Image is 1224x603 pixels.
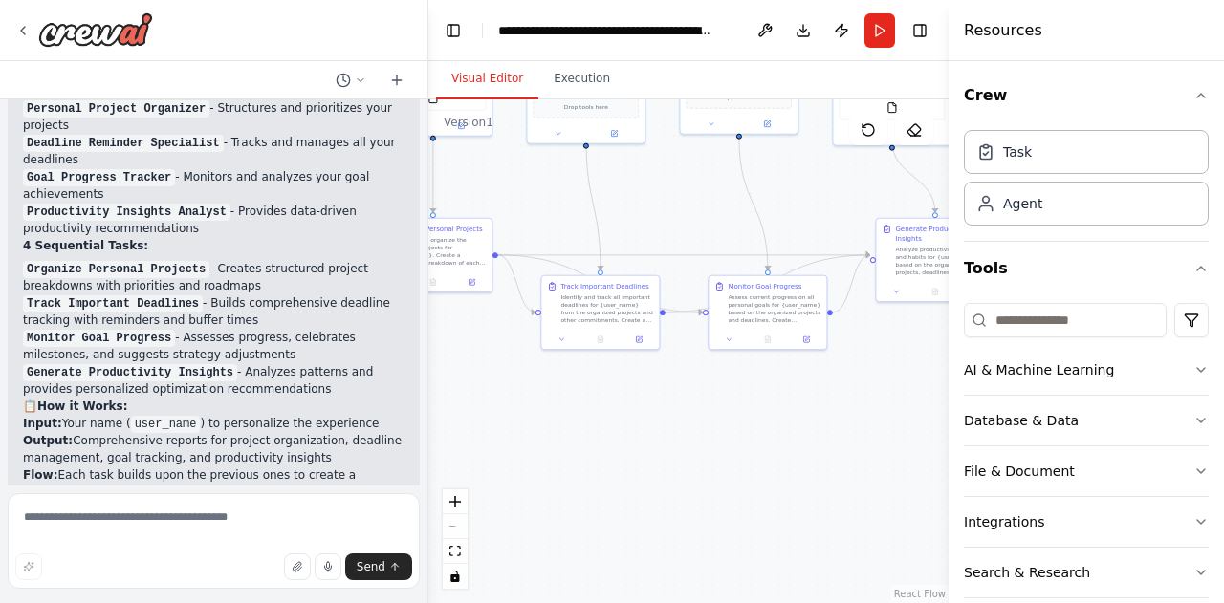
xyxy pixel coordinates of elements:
[328,69,374,92] button: Switch to previous chat
[887,140,940,212] g: Edge from e21a6b3c-8259-4dfb-9db3-ac80ff2e2eb0 to 573ae18e-60da-4757-8d10-73c3e5389966
[560,293,653,324] div: Identify and track all important deadlines for {user_name} from the organized projects and other ...
[540,275,660,351] div: Track Important DeadlinesIdentify and track all important deadlines for {user_name} from the orga...
[790,334,822,345] button: Open in side panel
[428,140,438,212] g: Edge from db3bf822-ae1e-424b-94c6-17253ebc5f05 to 88715c8e-eb1c-4b93-ab88-ee08adbb5a06
[728,293,820,324] div: Assess current progress on all personal goals for {user_name} based on the organized projects and...
[443,489,468,514] button: zoom in
[23,169,175,186] code: Goal Progress Tracker
[443,564,468,589] button: toggle interactivity
[895,225,988,244] div: Generate Productivity Insights
[23,434,73,447] strong: Output:
[564,102,608,112] span: Drop tools here
[734,139,773,269] g: Edge from 055270d1-eaf4-4c02-9a69-1f99e10d751a to 0e6f0371-34a8-4464-ad7d-02a141c7115a
[679,27,798,135] div: Drop tools here
[666,308,703,317] g: Edge from c863e6d4-f4a8-4342-9759-6c21eedd83a3 to 0e6f0371-34a8-4464-ad7d-02a141c7115a
[623,334,655,345] button: Open in side panel
[443,539,468,564] button: fit view
[440,17,467,44] button: Hide left sidebar
[382,69,412,92] button: Start a new chat
[538,59,625,99] button: Execution
[964,19,1042,42] h4: Resources
[581,139,605,269] g: Edge from 920c69ff-09de-40bb-b14b-0fc74ce4a46c to c863e6d4-f4a8-4342-9759-6c21eedd83a3
[964,396,1209,445] button: Database & Data
[23,415,404,432] li: Your name ( ) to personalize the experience
[748,334,788,345] button: No output available
[498,21,713,40] nav: breadcrumb
[964,512,1044,531] div: Integrations
[907,17,933,44] button: Hide right sidebar
[23,329,404,363] li: - Assesses progress, celebrates milestones, and suggests strategy adjustments
[357,559,385,574] span: Send
[23,398,404,415] h2: 📋
[964,446,1209,496] button: File & Document
[964,462,1075,481] div: File & Document
[23,260,404,294] li: - Creates structured project breakdowns with priorities and roadmaps
[23,363,404,398] li: - Analyzes patterns and provides personalized optimization recommendations
[345,553,412,580] button: Send
[23,364,237,381] code: Generate Productivity Insights
[373,218,492,293] div: Organize Personal ProjectsAnalyze and organize the personal projects for {user_name}. Create a st...
[498,250,535,317] g: Edge from 88715c8e-eb1c-4b93-ab88-ee08adbb5a06 to c863e6d4-f4a8-4342-9759-6c21eedd83a3
[413,276,453,288] button: No output available
[443,489,468,589] div: React Flow controls
[434,120,489,132] button: Open in side panel
[894,589,946,599] a: React Flow attribution
[393,236,486,267] div: Analyze and organize the personal projects for {user_name}. Create a structured breakdown of each...
[728,282,801,291] div: Monitor Goal Progress
[964,122,1209,241] div: Crew
[427,93,439,104] img: FileReadTool
[455,276,488,288] button: Open in side panel
[964,360,1114,379] div: AI & Machine Learning
[436,59,538,99] button: Visual Editor
[37,399,127,413] strong: How it Works:
[740,118,795,130] button: Open in side panel
[15,553,42,580] button: Improve this prompt
[964,242,1209,295] button: Tools
[23,330,175,347] code: Monitor Goal Progress
[444,115,493,130] div: Version 1
[964,563,1090,582] div: Search & Research
[315,553,341,580] button: Click to speak your automation idea
[23,417,62,430] strong: Input:
[717,93,761,102] span: Drop tools here
[587,128,642,140] button: Open in side panel
[23,203,404,237] li: - Provides data-driven productivity recommendations
[580,334,621,345] button: No output available
[284,553,311,580] button: Upload files
[23,135,224,152] code: Deadline Reminder Specialist
[38,12,153,47] img: Logo
[964,411,1079,430] div: Database & Data
[833,250,870,317] g: Edge from 0e6f0371-34a8-4464-ad7d-02a141c7115a to 573ae18e-60da-4757-8d10-73c3e5389966
[708,275,827,351] div: Monitor Goal ProgressAssess current progress on all personal goals for {user_name} based on the o...
[23,468,57,482] strong: Flow:
[526,27,645,144] div: Drop tools here
[498,250,870,260] g: Edge from 88715c8e-eb1c-4b93-ab88-ee08adbb5a06 to 573ae18e-60da-4757-8d10-73c3e5389966
[1003,194,1042,213] div: Agent
[964,69,1209,122] button: Crew
[964,497,1209,547] button: Integrations
[131,416,201,433] code: user_name
[23,100,209,118] code: Personal Project Organizer
[23,134,404,168] li: - Tracks and manages all your deadlines
[560,282,648,291] div: Track Important Deadlines
[23,261,209,278] code: Organize Personal Projects
[373,27,492,137] div: FileReadTool
[23,432,404,466] li: Comprehensive reports for project organization, deadline management, goal tracking, and productiv...
[895,246,988,276] div: Analyze productivity patterns and habits for {user_name} based on the organized projects, deadlin...
[964,345,1209,395] button: AI & Machine Learning
[666,250,870,317] g: Edge from c863e6d4-f4a8-4342-9759-6c21eedd83a3 to 573ae18e-60da-4757-8d10-73c3e5389966
[23,168,404,203] li: - Monitors and analyzes your goal achievements
[964,548,1209,597] button: Search & Research
[23,204,230,221] code: Productivity Insights Analyst
[23,295,203,312] code: Track Important Deadlines
[832,27,951,146] div: FileReadTool
[393,225,482,234] div: Organize Personal Projects
[23,294,404,329] li: - Builds comprehensive deadline tracking with reminders and buffer times
[23,466,404,501] li: Each task builds upon the previous ones to create a complete productivity management system
[23,99,404,134] li: - Structures and prioritizes your projects
[915,286,955,297] button: No output available
[23,239,148,252] strong: 4 Sequential Tasks:
[886,102,898,114] img: FileReadTool
[875,218,994,303] div: Generate Productivity InsightsAnalyze productivity patterns and habits for {user_name} based on t...
[1003,142,1032,162] div: Task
